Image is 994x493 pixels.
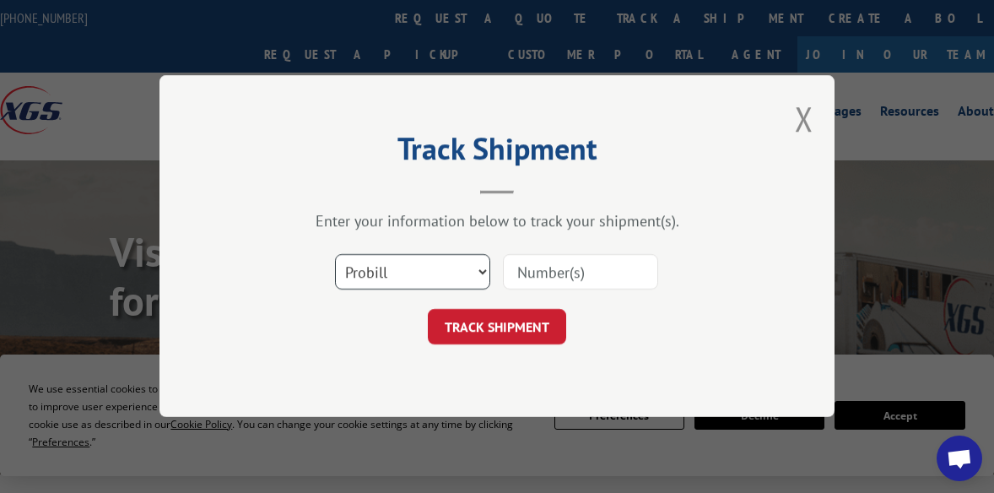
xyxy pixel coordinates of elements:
input: Number(s) [503,255,658,290]
button: TRACK SHIPMENT [428,310,566,345]
div: Open chat [937,436,982,481]
button: Close modal [795,96,813,141]
div: Enter your information below to track your shipment(s). [244,212,750,231]
h2: Track Shipment [244,137,750,169]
